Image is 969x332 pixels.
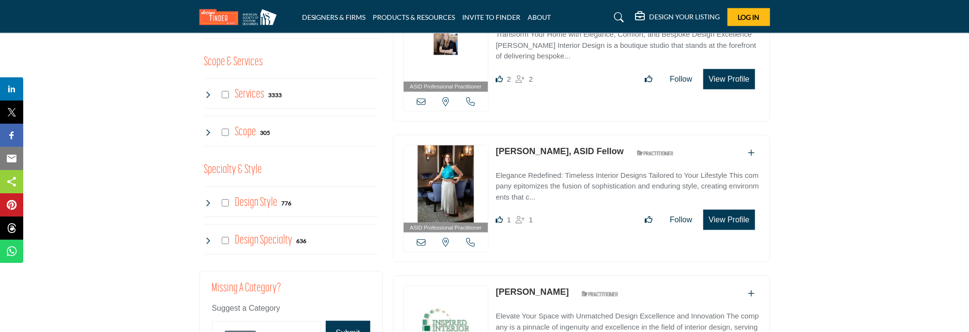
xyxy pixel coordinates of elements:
div: 3333 Results For Services [268,90,282,99]
p: Transform Your Home with Elegance, Comfort, and Bespoke Design Excellence [PERSON_NAME] Interior ... [496,29,759,62]
a: Elegance Redefined: Timeless Interior Designs Tailored to Your Lifestyle This company epitomizes ... [496,164,759,203]
h4: Design Specialty: Sustainable, accessible, health-promoting, neurodiverse-friendly, age-in-place,... [235,232,292,249]
span: 1 [529,216,533,224]
img: ASID Qualified Practitioners Badge Icon [578,288,621,300]
p: Elegance Redefined: Timeless Interior Designs Tailored to Your Lifestyle This company epitomizes ... [496,170,759,203]
a: ASID Professional Practitioner [404,4,488,92]
span: Suggest a Category [212,304,280,312]
a: DESIGNERS & FIRMS [302,13,366,21]
button: Specialty & Style [204,161,262,179]
i: Likes [496,75,503,83]
a: [PERSON_NAME], ASID Fellow [496,146,623,156]
div: DESIGN YOUR LISTING [636,12,720,23]
a: PRODUCTS & RESOURCES [373,13,455,21]
span: ASID Professional Practitioner [410,224,482,232]
input: Select Services checkbox [222,91,229,99]
p: Janie Hirsch, ASID Fellow [496,145,623,158]
b: 636 [296,238,306,245]
h2: Missing a Category? [212,281,370,303]
button: Like listing [638,70,659,89]
a: INVITE TO FINDER [463,13,521,21]
b: 305 [260,130,270,136]
input: Select Design Style checkbox [222,199,229,207]
span: 2 [529,75,533,83]
a: Add To List [748,149,755,157]
h5: DESIGN YOUR LISTING [650,13,720,21]
button: Follow [664,70,698,89]
button: Like listing [638,210,659,230]
div: Followers [516,214,533,226]
button: View Profile [703,210,755,230]
i: Like [496,216,503,223]
span: ASID Professional Practitioner [410,83,482,91]
b: 776 [281,200,291,207]
span: 1 [507,216,511,224]
button: Log In [727,8,770,26]
a: Search [605,10,630,25]
a: ASID Professional Practitioner [404,145,488,233]
a: ABOUT [528,13,551,21]
button: View Profile [703,69,755,89]
div: 305 Results For Scope [260,128,270,137]
div: 636 Results For Design Specialty [296,236,306,245]
input: Select Scope checkbox [222,129,229,136]
a: [PERSON_NAME] [496,287,569,297]
a: Add To List [748,289,755,298]
img: Janie Hirsch, ASID Fellow [404,145,488,223]
h4: Scope: New build or renovation [235,124,256,141]
img: Site Logo [199,9,282,25]
a: Transform Your Home with Elegance, Comfort, and Bespoke Design Excellence [PERSON_NAME] Interior ... [496,23,759,62]
div: Followers [516,73,533,85]
span: Log In [738,13,759,21]
span: 2 [507,75,511,83]
img: Adrienne Morgan [404,4,488,82]
b: 3333 [268,92,282,99]
img: ASID Qualified Practitioners Badge Icon [633,147,677,159]
h4: Services: Interior and exterior spaces including lighting, layouts, furnishings, accessories, art... [235,86,264,103]
p: Amy McAtee [496,286,569,299]
div: 776 Results For Design Style [281,199,291,207]
button: Follow [664,210,698,230]
h4: Design Style: Styles that range from contemporary to Victorian to meet any aesthetic vision. [235,194,277,211]
input: Select Design Specialty checkbox [222,237,229,245]
button: Scope & Services [204,53,263,72]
